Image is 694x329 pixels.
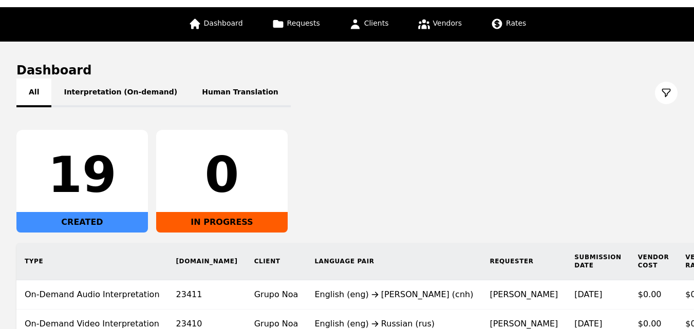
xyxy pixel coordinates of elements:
[156,212,288,233] div: IN PROGRESS
[574,319,602,328] time: [DATE]
[306,243,481,280] th: Language Pair
[16,280,168,309] td: On-Demand Audio Interpretation
[16,212,148,233] div: CREATED
[25,150,140,200] div: 19
[16,79,51,107] button: All
[168,280,246,309] td: 23411
[574,289,602,299] time: [DATE]
[630,243,678,280] th: Vendor Cost
[246,243,307,280] th: Client
[51,79,190,107] button: Interpretation (On-demand)
[343,7,395,42] a: Clients
[16,243,168,280] th: Type
[566,243,629,280] th: Submission Date
[168,243,246,280] th: [DOMAIN_NAME]
[484,7,532,42] a: Rates
[364,19,389,27] span: Clients
[182,7,249,42] a: Dashboard
[481,280,566,309] td: [PERSON_NAME]
[506,19,526,27] span: Rates
[287,19,320,27] span: Requests
[630,280,678,309] td: $0.00
[481,243,566,280] th: Requester
[314,288,473,301] div: English (eng) [PERSON_NAME] (cnh)
[16,62,678,79] h1: Dashboard
[190,79,291,107] button: Human Translation
[164,150,279,200] div: 0
[266,7,326,42] a: Requests
[655,82,678,104] button: Filter
[204,19,243,27] span: Dashboard
[246,280,307,309] td: Grupo Noa
[411,7,468,42] a: Vendors
[433,19,462,27] span: Vendors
